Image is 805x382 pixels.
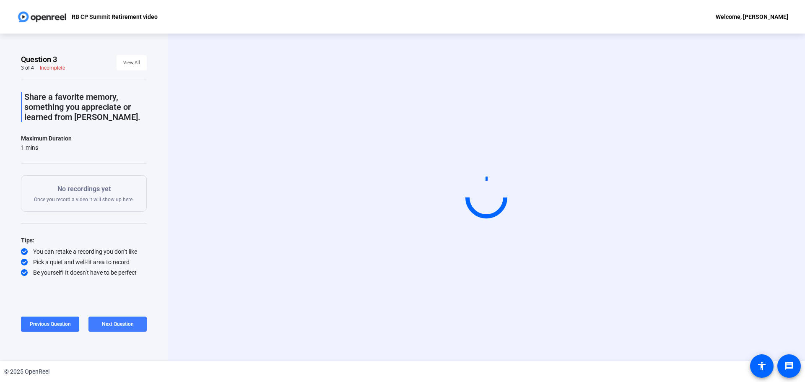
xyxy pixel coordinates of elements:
[21,258,147,266] div: Pick a quiet and well-lit area to record
[21,55,57,65] span: Question 3
[88,317,147,332] button: Next Question
[72,12,158,22] p: RB CP Summit Retirement video
[117,55,147,70] button: View All
[17,8,68,25] img: OpenReel logo
[21,235,147,245] div: Tips:
[21,268,147,277] div: Be yourself! It doesn’t have to be perfect
[24,92,147,122] p: Share a favorite memory, something you appreciate or learned from [PERSON_NAME].
[21,65,34,71] div: 3 of 4
[34,184,134,194] p: No recordings yet
[21,133,72,143] div: Maximum Duration
[21,317,79,332] button: Previous Question
[34,184,134,203] div: Once you record a video it will show up here.
[123,57,140,69] span: View All
[4,367,49,376] div: © 2025 OpenReel
[21,143,72,152] div: 1 mins
[784,361,794,371] mat-icon: message
[757,361,767,371] mat-icon: accessibility
[40,65,65,71] div: Incomplete
[30,321,71,327] span: Previous Question
[102,321,134,327] span: Next Question
[21,247,147,256] div: You can retake a recording you don’t like
[716,12,788,22] div: Welcome, [PERSON_NAME]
